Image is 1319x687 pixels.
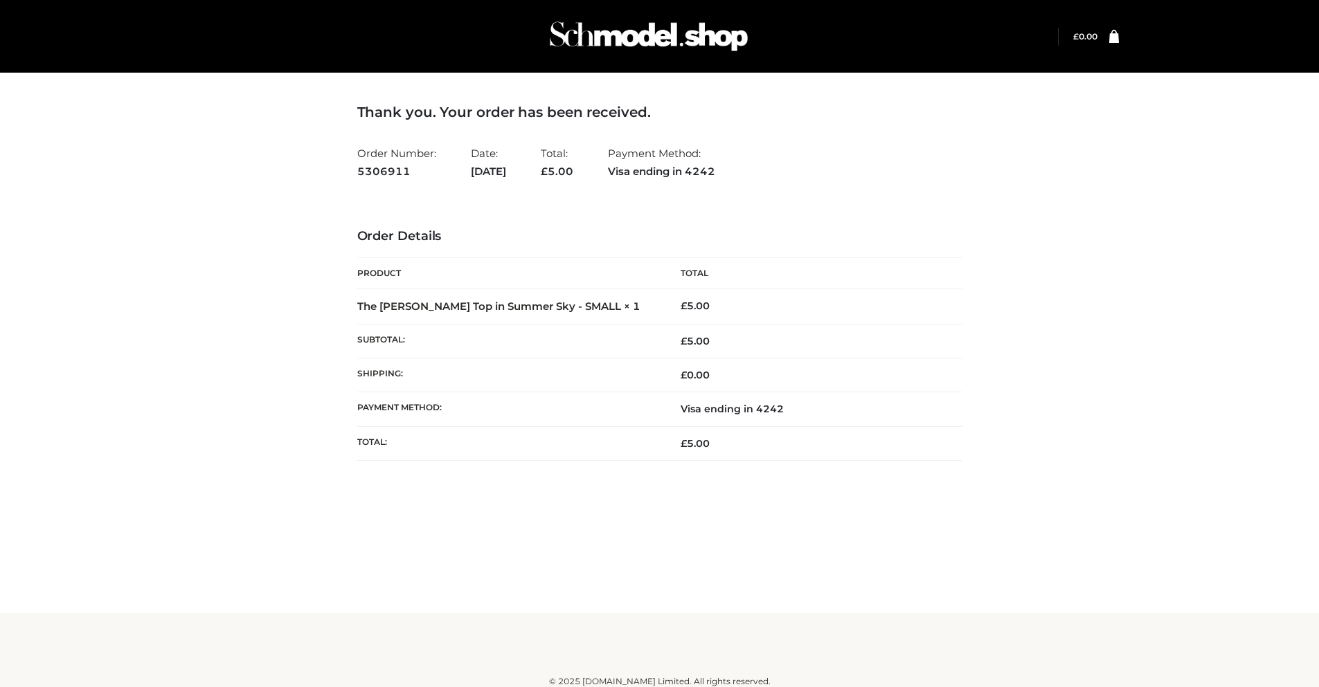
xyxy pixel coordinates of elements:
[357,324,660,358] th: Subtotal:
[357,229,962,244] h3: Order Details
[357,163,436,181] strong: 5306911
[608,163,715,181] strong: Visa ending in 4242
[357,258,660,289] th: Product
[357,426,660,460] th: Total:
[660,392,962,426] td: Visa ending in 4242
[541,141,573,183] li: Total:
[681,437,710,450] span: 5.00
[1073,31,1097,42] a: £0.00
[357,392,660,426] th: Payment method:
[1073,31,1097,42] bdi: 0.00
[357,141,436,183] li: Order Number:
[541,165,548,178] span: £
[681,437,687,450] span: £
[1073,31,1079,42] span: £
[681,335,710,347] span: 5.00
[681,335,687,347] span: £
[471,141,506,183] li: Date:
[608,141,715,183] li: Payment Method:
[660,258,962,289] th: Total
[357,300,621,313] a: The [PERSON_NAME] Top in Summer Sky - SMALL
[681,369,687,381] span: £
[624,300,640,313] strong: × 1
[357,358,660,392] th: Shipping:
[545,9,753,64] img: Schmodel Admin 964
[681,369,710,381] bdi: 0.00
[681,300,710,312] bdi: 5.00
[357,104,962,120] h3: Thank you. Your order has been received.
[681,300,687,312] span: £
[541,165,573,178] span: 5.00
[471,163,506,181] strong: [DATE]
